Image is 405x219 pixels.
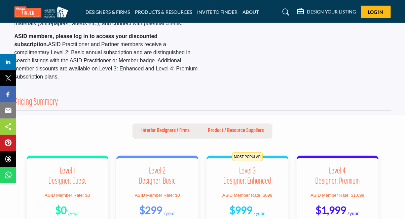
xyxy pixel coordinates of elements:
h3: Level 2 Designer: Basic [124,166,190,187]
a: Search [276,7,294,18]
span: Log In [368,9,383,15]
button: Log In [361,6,391,18]
a: ABOUT [243,9,259,15]
b: $1,999 [316,204,346,216]
b: $299 [140,204,162,216]
p: ASID Practitioner and Partner members receive a complimentary Level 2: Basic annual subscription ... [14,32,199,81]
span: ASID Member Rate: $699 [222,193,272,198]
p: Product / Resource Suppliers [208,127,264,135]
img: Site Logo [14,6,72,18]
button: Interior Designers / Firms [133,124,198,139]
span: MOST POPULAR [232,152,263,161]
b: $999 [229,204,252,216]
a: DESIGNERS & FIRMS [86,9,130,15]
span: ASID Member Rate: $0 [45,193,90,198]
strong: ASID members, please log in to access your discounted subscription. [14,33,158,47]
h2: Pricing Summary [14,97,59,108]
sub: /year [254,211,266,216]
a: INVITE TO FINDER [197,9,238,15]
sub: /year [68,211,80,216]
h3: Level 4 Designer: Premium [305,166,371,187]
button: Product / Resource Suppliers [199,124,272,139]
p: Interior Designers / Firms [141,127,189,135]
h3: Level 1 Designer: Guest [35,166,101,187]
span: ASID Member Rate: $1,699 [311,193,365,198]
h3: Level 3 Designer: Enhanced [215,166,281,187]
b: $0 [55,204,67,216]
sub: /year [164,211,176,216]
a: PRODUCTS & RESOURCES [135,9,192,15]
h5: DESIGN YOUR LISTING [307,9,356,15]
span: ASID Member Rate: $0 [135,193,180,198]
sub: /year [348,211,360,216]
div: DESIGN YOUR LISTING [297,8,356,16]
